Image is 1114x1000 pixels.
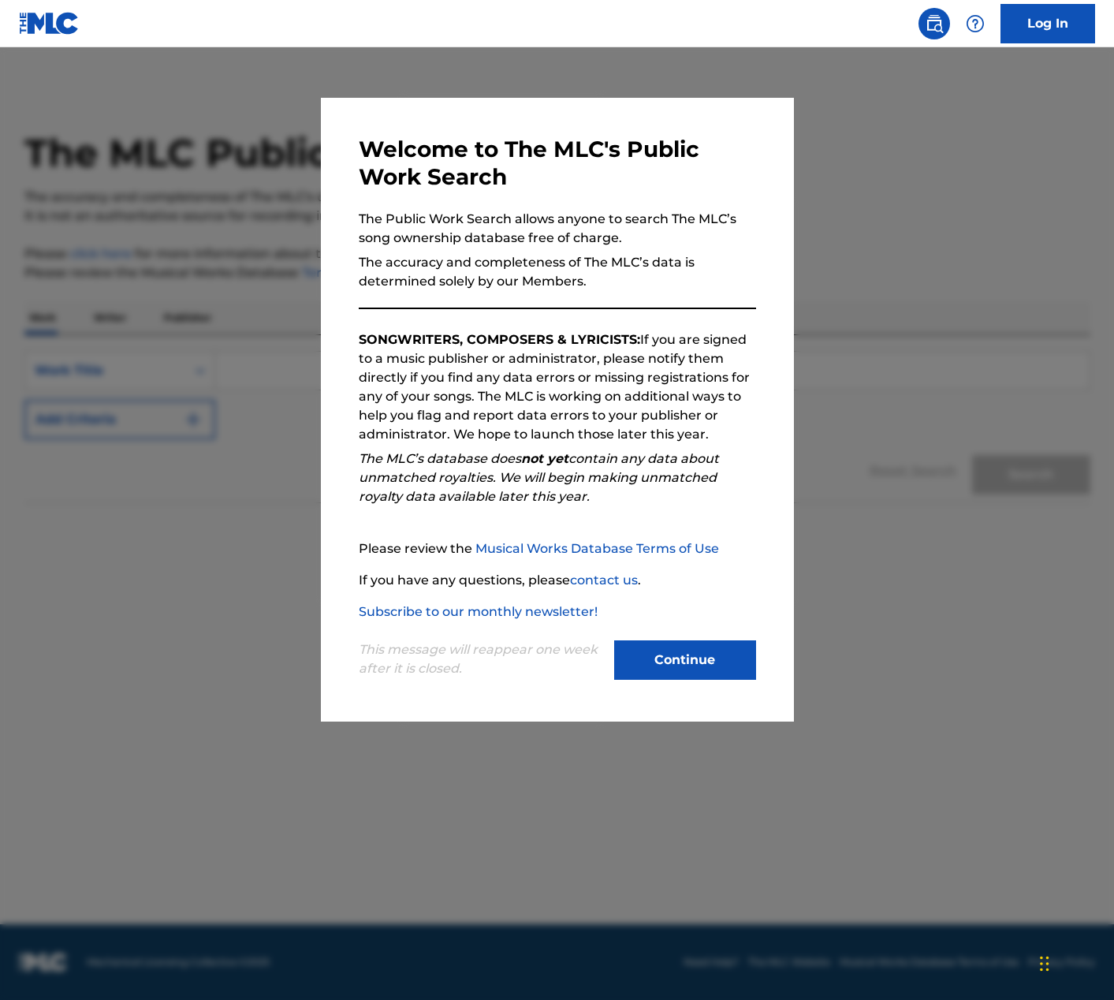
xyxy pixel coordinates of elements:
em: The MLC’s database does contain any data about unmatched royalties. We will begin making unmatche... [359,451,719,504]
strong: SONGWRITERS, COMPOSERS & LYRICISTS: [359,332,640,347]
p: This message will reappear one week after it is closed. [359,640,605,678]
strong: not yet [521,451,568,466]
img: MLC Logo [19,12,80,35]
p: Please review the [359,539,756,558]
div: Drag [1040,940,1049,987]
p: If you have any questions, please . [359,571,756,590]
h3: Welcome to The MLC's Public Work Search [359,136,756,191]
a: Subscribe to our monthly newsletter! [359,604,598,619]
img: search [925,14,944,33]
a: Log In [1000,4,1095,43]
iframe: Chat Widget [1035,924,1114,1000]
a: Public Search [918,8,950,39]
p: The accuracy and completeness of The MLC’s data is determined solely by our Members. [359,253,756,291]
p: If you are signed to a music publisher or administrator, please notify them directly if you find ... [359,330,756,444]
img: help [966,14,985,33]
a: Musical Works Database Terms of Use [475,541,719,556]
a: contact us [570,573,638,588]
p: The Public Work Search allows anyone to search The MLC’s song ownership database free of charge. [359,210,756,248]
div: Help [959,8,991,39]
button: Continue [614,640,756,680]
